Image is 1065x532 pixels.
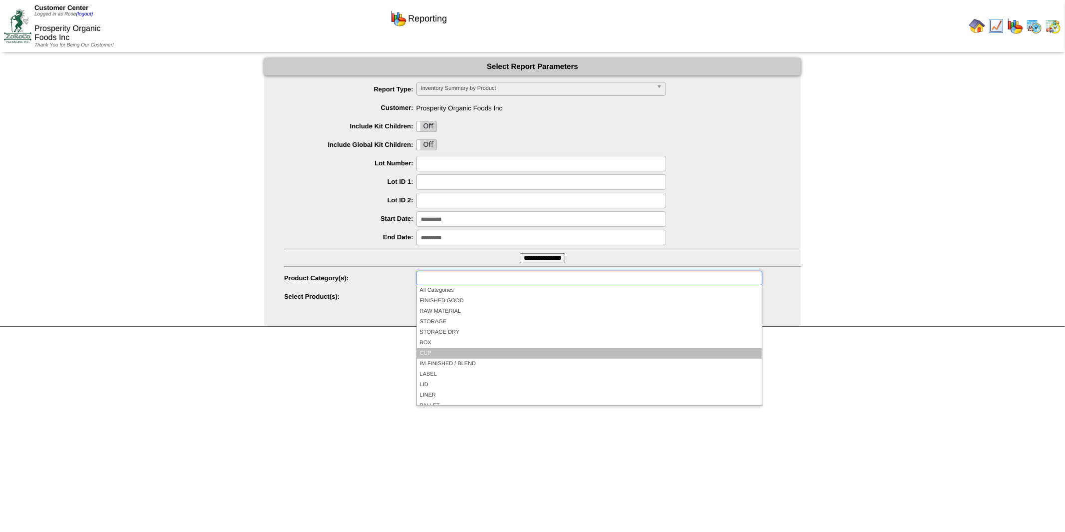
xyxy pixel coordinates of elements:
label: Lot ID 2: [284,196,416,204]
span: Prosperity Organic Foods Inc [284,100,801,112]
label: Start Date: [284,215,416,222]
li: PALLET [417,401,762,411]
label: Include Global Kit Children: [284,141,416,148]
img: line_graph.gif [988,18,1004,34]
span: Inventory Summary by Product [421,82,653,94]
label: Off [417,121,437,131]
div: Select Report Parameters [264,58,801,75]
li: LINER [417,390,762,401]
a: (logout) [76,11,93,17]
img: graph.gif [1007,18,1023,34]
span: Reporting [408,13,447,24]
img: ZoRoCo_Logo(Green%26Foil)%20jpg.webp [4,9,31,42]
div: OnOff [416,139,437,150]
li: STORAGE DRY [417,327,762,338]
label: Off [417,140,437,150]
label: Customer: [284,104,416,111]
label: Lot ID 1: [284,178,416,185]
li: BOX [417,338,762,348]
div: OnOff [416,121,437,132]
label: Lot Number: [284,159,416,167]
li: STORAGE [417,317,762,327]
li: LID [417,380,762,390]
label: Include Kit Children: [284,122,416,130]
img: calendarinout.gif [1045,18,1061,34]
label: Select Product(s): [284,293,416,300]
span: Customer Center [34,4,88,11]
li: FINISHED GOOD [417,296,762,306]
img: home.gif [969,18,985,34]
img: calendarprod.gif [1026,18,1042,34]
span: Prosperity Organic Foods Inc [34,24,101,42]
li: RAW MATERIAL [417,306,762,317]
li: CUP [417,348,762,359]
span: Logged in as Rcoe [34,11,93,17]
span: Thank You for Being Our Customer! [34,42,114,48]
label: Product Category(s): [284,274,416,282]
label: End Date: [284,233,416,241]
li: All Categories [417,285,762,296]
img: graph.gif [390,10,406,26]
li: IM FINISHED / BLEND [417,359,762,369]
li: LABEL [417,369,762,380]
label: Report Type: [284,85,416,93]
